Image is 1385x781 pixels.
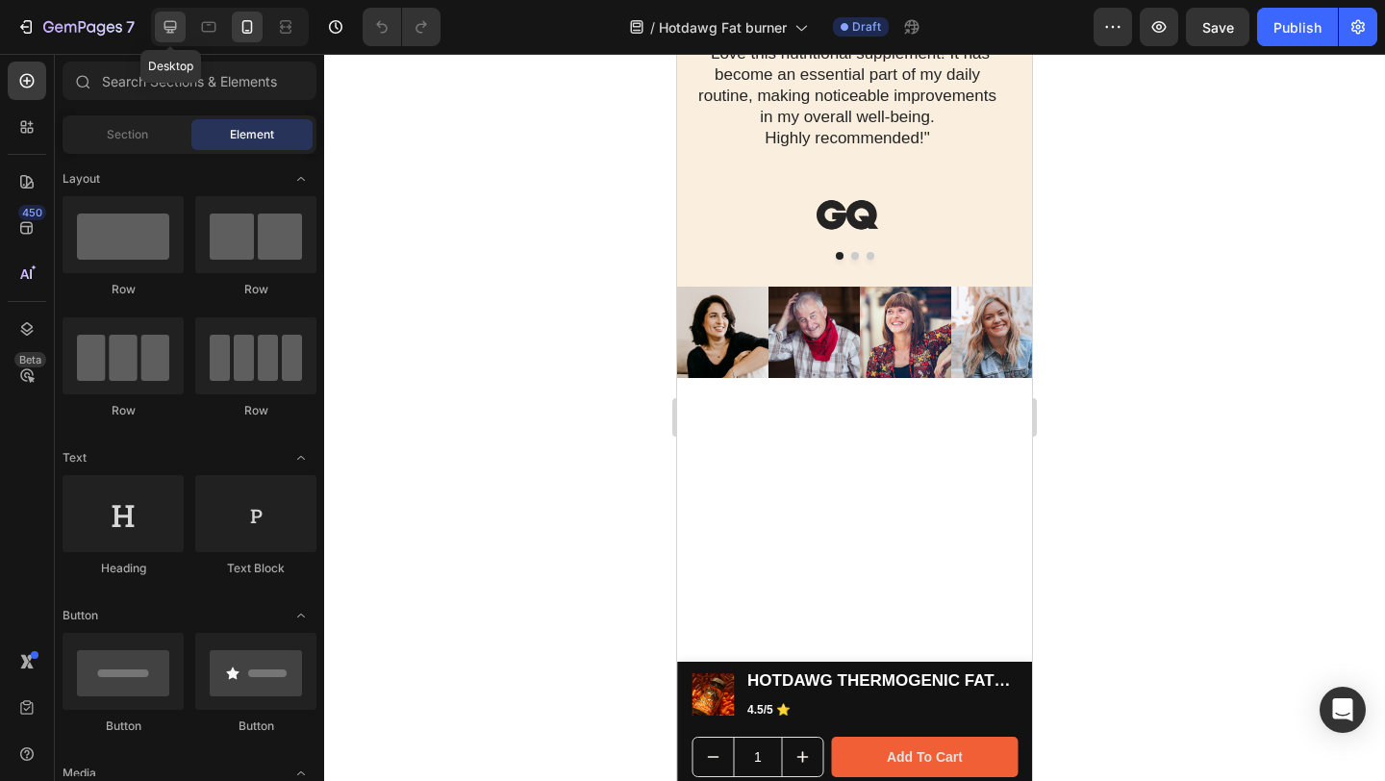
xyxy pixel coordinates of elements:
[677,54,1032,781] iframe: Design area
[286,164,316,194] span: Toggle open
[195,402,316,419] div: Row
[63,607,98,624] span: Button
[159,198,166,206] button: Dot
[274,233,365,324] img: gempages_576985287113048803-9b932054-6ce4-46d8-b621-b7052015ecc5.png
[195,281,316,298] div: Row
[1202,19,1234,36] span: Save
[363,8,441,46] div: Undo/Redo
[63,62,316,100] input: Search Sections & Elements
[195,718,316,735] div: Button
[1186,8,1249,46] button: Save
[14,352,46,367] div: Beta
[183,233,274,324] img: gempages_576985287113048803-7ab7b5cd-e5bc-4028-93a6-b206870761a7.png
[88,134,252,188] img: gempages_576985287113048803-8436d9d3-bd98-4bec-8f23-f982ac95a5ae.png
[286,442,316,473] span: Toggle open
[189,198,197,206] button: Dot
[63,170,100,188] span: Layout
[18,205,46,220] div: 450
[286,600,316,631] span: Toggle open
[1257,8,1338,46] button: Publish
[230,126,274,143] span: Element
[126,15,135,38] p: 7
[63,402,184,419] div: Row
[1273,17,1322,38] div: Publish
[63,718,184,735] div: Button
[852,18,881,36] span: Draft
[195,560,316,577] div: Text Block
[107,126,148,143] span: Section
[63,281,184,298] div: Row
[63,449,87,466] span: Text
[650,17,655,38] span: /
[659,17,787,38] span: Hotdawg Fat burner
[1320,687,1366,733] div: Open Intercom Messenger
[91,233,183,324] img: gempages_576985287113048803-ca6163a0-725e-49dd-a257-6fc62133199b.png
[8,8,143,46] button: 7
[174,198,182,206] button: Dot
[63,560,184,577] div: Heading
